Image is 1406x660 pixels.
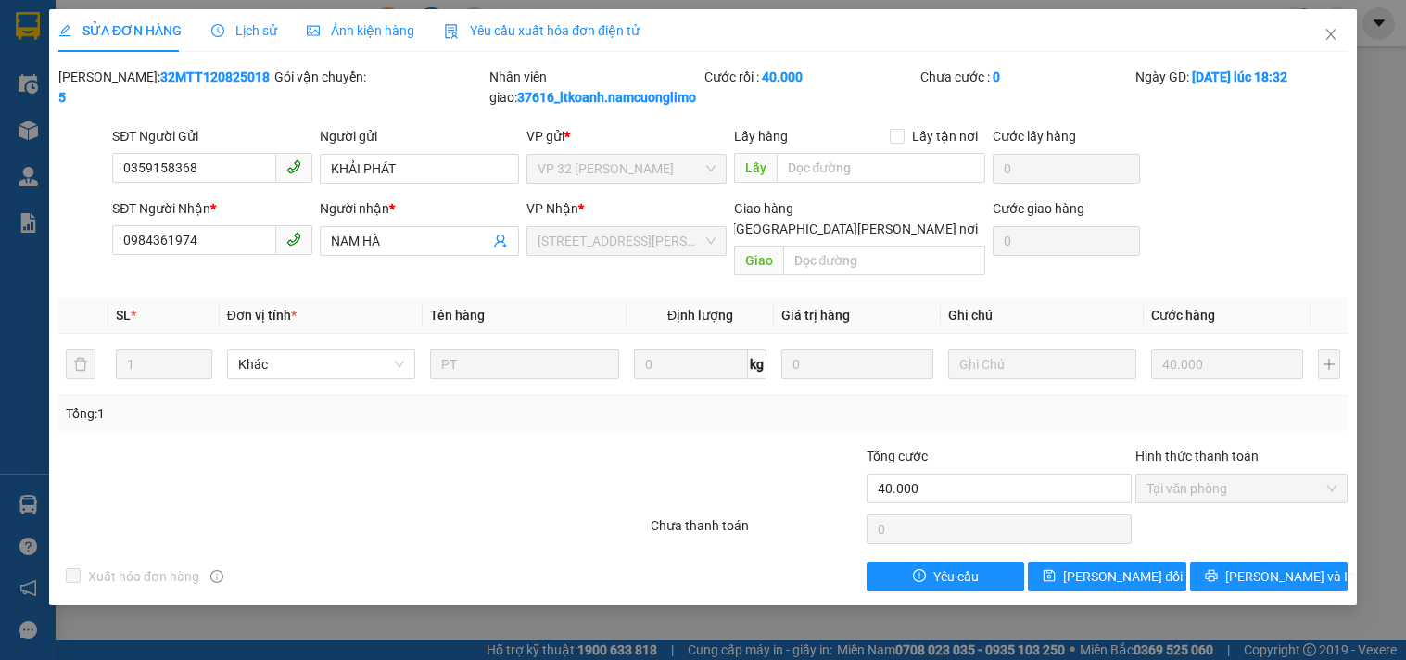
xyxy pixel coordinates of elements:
[777,153,985,183] input: Dọc đường
[1043,569,1056,584] span: save
[320,198,519,219] div: Người nhận
[920,67,1132,87] div: Chưa cước :
[1151,349,1303,379] input: 0
[649,515,864,548] div: Chưa thanh toán
[941,298,1144,334] th: Ghi chú
[1305,9,1357,61] button: Close
[781,308,850,323] span: Giá trị hàng
[430,308,485,323] span: Tên hàng
[913,569,926,584] span: exclamation-circle
[112,126,311,146] div: SĐT Người Gửi
[307,23,414,38] span: Ảnh kiện hàng
[1192,70,1287,84] b: [DATE] lúc 18:32
[993,70,1000,84] b: 0
[66,403,544,424] div: Tổng: 1
[538,227,715,255] span: 142 Hai Bà Trưng
[1028,562,1185,591] button: save[PERSON_NAME] đổi
[734,246,783,275] span: Giao
[517,90,696,105] b: 37616_ltkoanh.namcuonglimo
[66,349,95,379] button: delete
[320,126,519,146] div: Người gửi
[948,349,1136,379] input: Ghi Chú
[867,562,1024,591] button: exclamation-circleYêu cầu
[781,349,933,379] input: 0
[526,201,578,216] span: VP Nhận
[993,129,1076,144] label: Cước lấy hàng
[762,70,803,84] b: 40.000
[1135,67,1347,87] div: Ngày GD:
[116,308,131,323] span: SL
[867,449,928,463] span: Tổng cước
[81,566,207,587] span: Xuất hóa đơn hàng
[783,246,985,275] input: Dọc đường
[993,226,1141,256] input: Cước giao hàng
[58,67,270,108] div: [PERSON_NAME]:
[993,201,1084,216] label: Cước giao hàng
[905,126,985,146] span: Lấy tận nơi
[307,24,320,37] span: picture
[1318,349,1340,379] button: plus
[1324,27,1338,42] span: close
[748,349,766,379] span: kg
[430,349,618,379] input: VD: Bàn, Ghế
[704,67,916,87] div: Cước rồi :
[286,159,301,174] span: phone
[227,308,297,323] span: Đơn vị tính
[274,67,486,87] div: Gói vận chuyển:
[734,129,788,144] span: Lấy hàng
[734,201,793,216] span: Giao hàng
[1151,308,1215,323] span: Cước hàng
[667,308,733,323] span: Định lượng
[493,234,508,248] span: user-add
[734,153,777,183] span: Lấy
[526,126,726,146] div: VP gửi
[58,24,71,37] span: edit
[1205,569,1218,584] span: printer
[286,232,301,247] span: phone
[211,24,224,37] span: clock-circle
[1135,449,1259,463] label: Hình thức thanh toán
[1225,566,1355,587] span: [PERSON_NAME] và In
[538,155,715,183] span: VP 32 Mạc Thái Tổ
[210,570,223,583] span: info-circle
[444,23,640,38] span: Yêu cầu xuất hóa đơn điện tử
[211,23,277,38] span: Lịch sử
[58,70,270,105] b: 32MTT1208250185
[112,198,311,219] div: SĐT Người Nhận
[238,350,404,378] span: Khác
[58,23,182,38] span: SỬA ĐƠN HÀNG
[933,566,979,587] span: Yêu cầu
[444,24,459,39] img: icon
[1063,566,1183,587] span: [PERSON_NAME] đổi
[489,67,701,108] div: Nhân viên giao:
[1146,475,1336,502] span: Tại văn phòng
[993,154,1141,184] input: Cước lấy hàng
[1190,562,1348,591] button: printer[PERSON_NAME] và In
[725,219,985,239] span: [GEOGRAPHIC_DATA][PERSON_NAME] nơi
